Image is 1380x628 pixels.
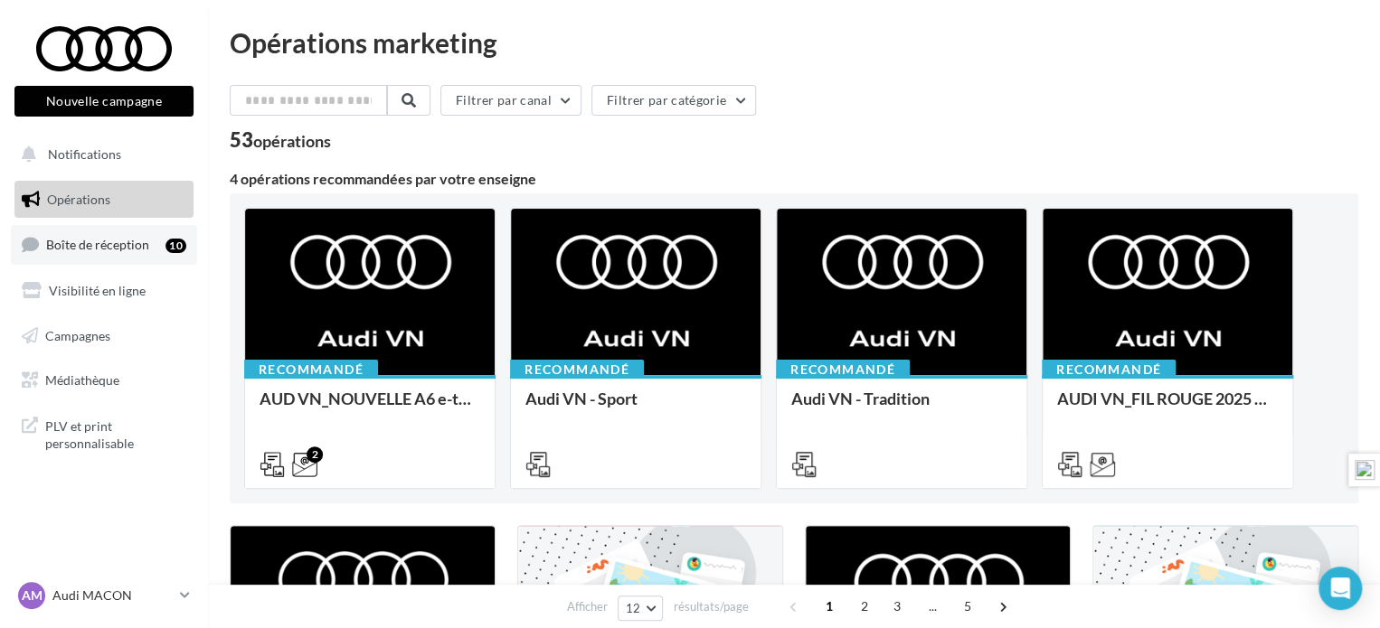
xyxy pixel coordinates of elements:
span: 2 [850,592,879,621]
span: Médiathèque [45,372,119,388]
a: AM Audi MACON [14,578,194,613]
div: Open Intercom Messenger [1319,567,1362,610]
div: opérations [253,133,331,149]
div: Audi VN - Sport [525,389,746,426]
span: Visibilité en ligne [49,283,146,298]
span: 1 [815,592,844,621]
button: 12 [618,595,664,621]
div: Recommandé [244,360,378,380]
a: Opérations [11,181,197,219]
button: Filtrer par catégorie [591,85,756,116]
span: Afficher [567,598,608,615]
button: Nouvelle campagne [14,86,194,117]
div: Recommandé [510,360,644,380]
span: 5 [953,592,982,621]
div: 4 opérations recommandées par votre enseigne [230,172,1358,186]
div: 10 [165,239,186,253]
a: Boîte de réception10 [11,225,197,264]
span: 12 [626,601,641,615]
a: Médiathèque [11,361,197,399]
span: AM [22,586,43,605]
div: Opérations marketing [230,29,1358,56]
div: Recommandé [776,360,910,380]
div: Recommandé [1042,360,1176,380]
a: Campagnes [11,317,197,355]
span: 3 [883,592,912,621]
button: Filtrer par canal [440,85,581,116]
a: PLV et print personnalisable [11,407,197,460]
span: résultats/page [673,598,748,615]
span: PLV et print personnalisable [45,414,186,453]
button: Notifications [11,136,190,173]
div: AUDI VN_FIL ROUGE 2025 - A1, Q2, Q3, Q5 et Q4 e-tron [1057,389,1278,426]
p: Audi MACON [52,586,173,605]
span: Opérations [47,192,110,207]
div: Audi VN - Tradition [791,389,1012,426]
div: 2 [307,446,323,463]
span: ... [918,592,947,621]
span: Notifications [48,146,121,162]
a: Visibilité en ligne [11,272,197,310]
span: Campagnes [45,327,110,342]
div: 53 [230,130,331,150]
div: AUD VN_NOUVELLE A6 e-tron [260,389,480,426]
span: Boîte de réception [46,237,149,252]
